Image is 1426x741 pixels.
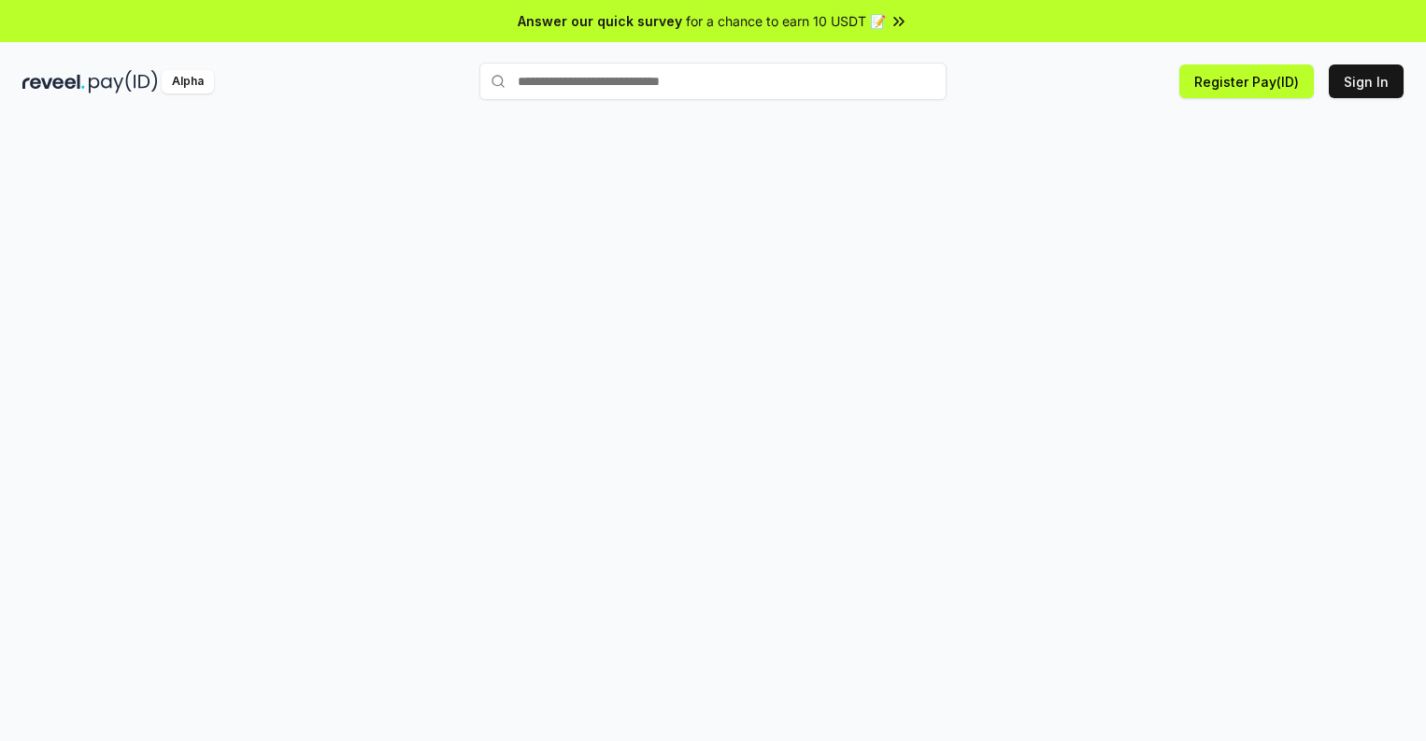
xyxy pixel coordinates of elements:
[89,70,158,93] img: pay_id
[1329,64,1404,98] button: Sign In
[22,70,85,93] img: reveel_dark
[162,70,214,93] div: Alpha
[1179,64,1314,98] button: Register Pay(ID)
[686,11,886,31] span: for a chance to earn 10 USDT 📝
[518,11,682,31] span: Answer our quick survey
